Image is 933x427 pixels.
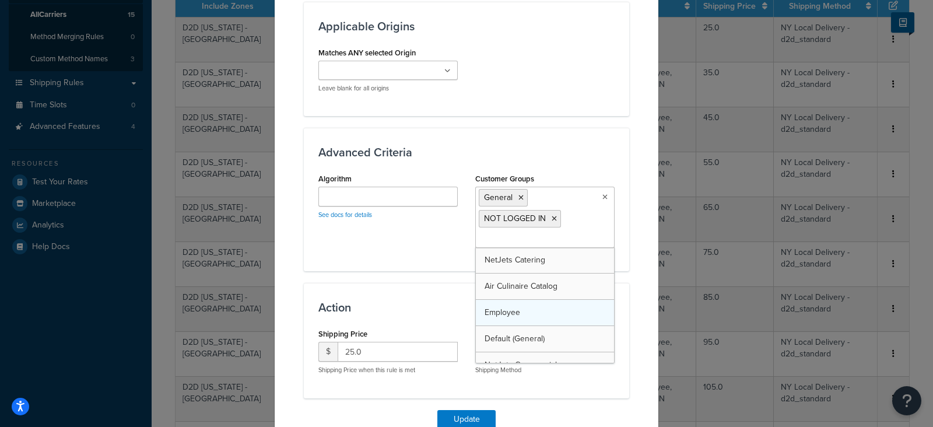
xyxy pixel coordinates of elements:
h3: Applicable Origins [318,20,615,33]
p: Shipping Method [475,366,615,374]
a: NetJets Catering [476,247,614,273]
h3: Action [318,301,615,314]
label: Shipping Price [318,330,367,338]
span: $ [318,342,338,362]
span: Default (General) [485,332,545,345]
label: Algorithm [318,174,352,183]
span: NetJets Commercial [485,359,557,371]
h3: Advanced Criteria [318,146,615,159]
label: Customer Groups [475,174,534,183]
a: Default (General) [476,326,614,352]
p: Shipping Price when this rule is met [318,366,458,374]
span: Air Culinaire Catalog [485,280,557,292]
span: General [484,191,513,204]
a: Air Culinaire Catalog [476,274,614,299]
a: See docs for details [318,210,372,219]
span: NOT LOGGED IN [484,212,546,225]
span: Employee [485,306,520,318]
p: Leave blank for all origins [318,84,458,93]
a: NetJets Commercial [476,352,614,378]
span: NetJets Catering [485,254,545,266]
label: Matches ANY selected Origin [318,48,416,57]
a: Employee [476,300,614,325]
